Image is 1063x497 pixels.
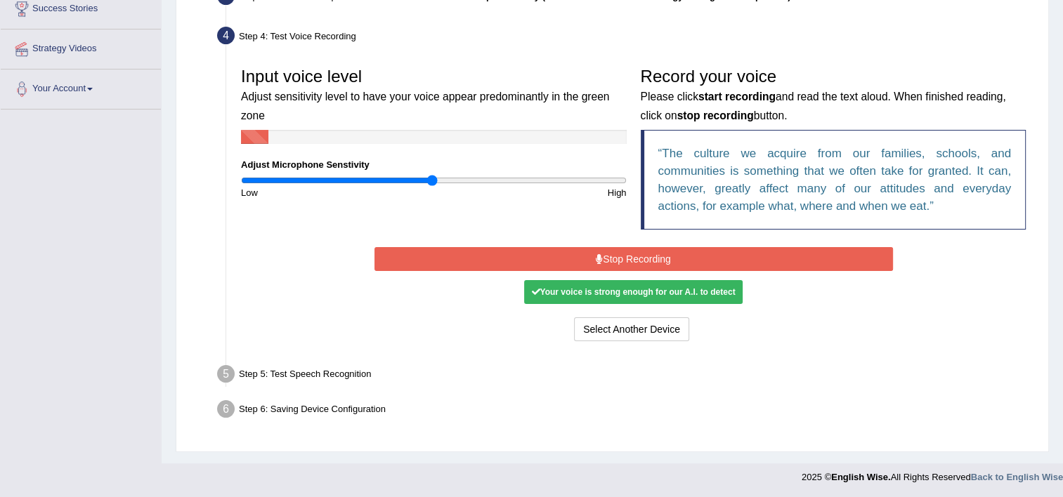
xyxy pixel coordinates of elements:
[802,463,1063,484] div: 2025 © All Rights Reserved
[698,91,776,102] b: start recording
[641,91,1006,121] small: Please click and read the text aloud. When finished reading, click on button.
[241,158,370,171] label: Adjust Microphone Senstivity
[433,186,633,199] div: High
[211,396,1042,427] div: Step 6: Saving Device Configuration
[1,69,161,105] a: Your Account
[658,147,1012,213] q: The culture we acquire from our families, schools, and communities is something that we often tak...
[241,67,627,123] h3: Input voice level
[831,472,890,482] strong: English Wise.
[1,29,161,65] a: Strategy Videos
[641,67,1026,123] h3: Record your voice
[241,91,609,121] small: Adjust sensitivity level to have your voice appear predominantly in the green zone
[524,280,742,304] div: Your voice is strong enough for our A.I. to detect
[211,22,1042,53] div: Step 4: Test Voice Recording
[374,247,893,271] button: Stop Recording
[574,317,689,341] button: Select Another Device
[234,186,433,199] div: Low
[211,361,1042,392] div: Step 5: Test Speech Recognition
[677,110,754,121] b: stop recording
[971,472,1063,482] a: Back to English Wise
